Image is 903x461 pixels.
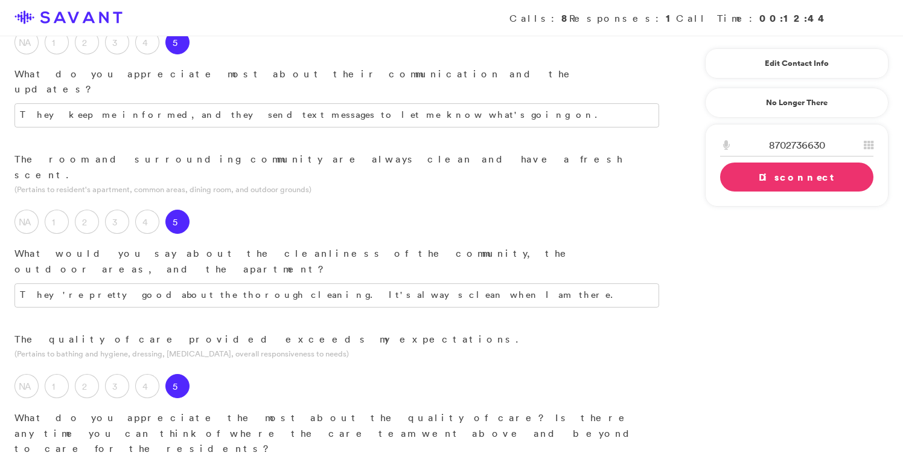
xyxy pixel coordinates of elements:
[14,184,659,195] p: (Pertains to resident's apartment, common areas, dining room, and outdoor grounds)
[14,410,659,457] p: What do you appreciate the most about the quality of care? Is there any time you can think of whe...
[14,210,39,234] label: NA
[135,30,159,54] label: 4
[720,163,873,192] a: Disconnect
[135,374,159,398] label: 4
[14,348,659,359] p: (Pertains to bathing and hygiene, dressing, [MEDICAL_DATA], overall responsiveness to needs)
[14,374,39,398] label: NA
[105,210,129,234] label: 3
[45,30,69,54] label: 1
[14,246,659,277] p: What would you say about the cleanliness of the community, the outdoor areas, and the apartment?
[165,30,190,54] label: 5
[666,11,676,25] strong: 1
[75,374,99,398] label: 2
[759,11,828,25] strong: 00:12:44
[75,210,99,234] label: 2
[705,88,889,118] a: No Longer There
[165,210,190,234] label: 5
[720,54,873,73] a: Edit Contact Info
[14,30,39,54] label: NA
[14,66,659,97] p: What do you appreciate most about their communication and the updates?
[135,210,159,234] label: 4
[105,30,129,54] label: 3
[14,152,659,182] p: The room and surrounding community are always clean and have a fresh scent.
[45,210,69,234] label: 1
[105,374,129,398] label: 3
[45,374,69,398] label: 1
[14,332,659,347] p: The quality of care provided exceeds my expectations.
[561,11,569,25] strong: 8
[75,30,99,54] label: 2
[165,374,190,398] label: 5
